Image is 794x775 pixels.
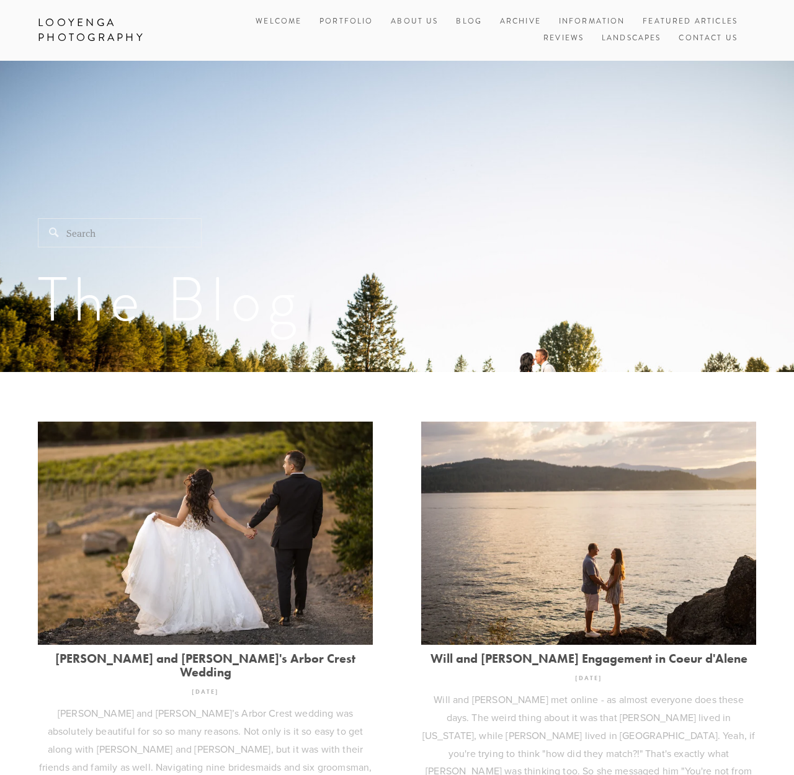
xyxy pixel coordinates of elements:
h1: The Blog [38,268,756,330]
input: Search [38,218,202,247]
a: About Us [391,14,438,30]
a: Information [559,16,625,27]
time: [DATE] [192,683,219,700]
time: [DATE] [575,670,602,686]
a: Reviews [543,30,584,47]
a: Will and [PERSON_NAME] Engagement in Coeur d'Alene [421,652,756,665]
a: [PERSON_NAME] and [PERSON_NAME]'s Arbor Crest Wedding [38,652,373,679]
img: Mack and Mayra's Arbor Crest Wedding [38,422,373,645]
a: Featured Articles [643,14,738,30]
a: Archive [500,14,541,30]
a: Welcome [256,14,301,30]
a: Blog [456,14,482,30]
img: Will and Jordan's Engagement in Coeur d'Alene [421,422,756,645]
a: Contact Us [679,30,738,47]
a: Portfolio [319,16,373,27]
a: Looyenga Photography [29,12,192,48]
a: Landscapes [602,30,661,47]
